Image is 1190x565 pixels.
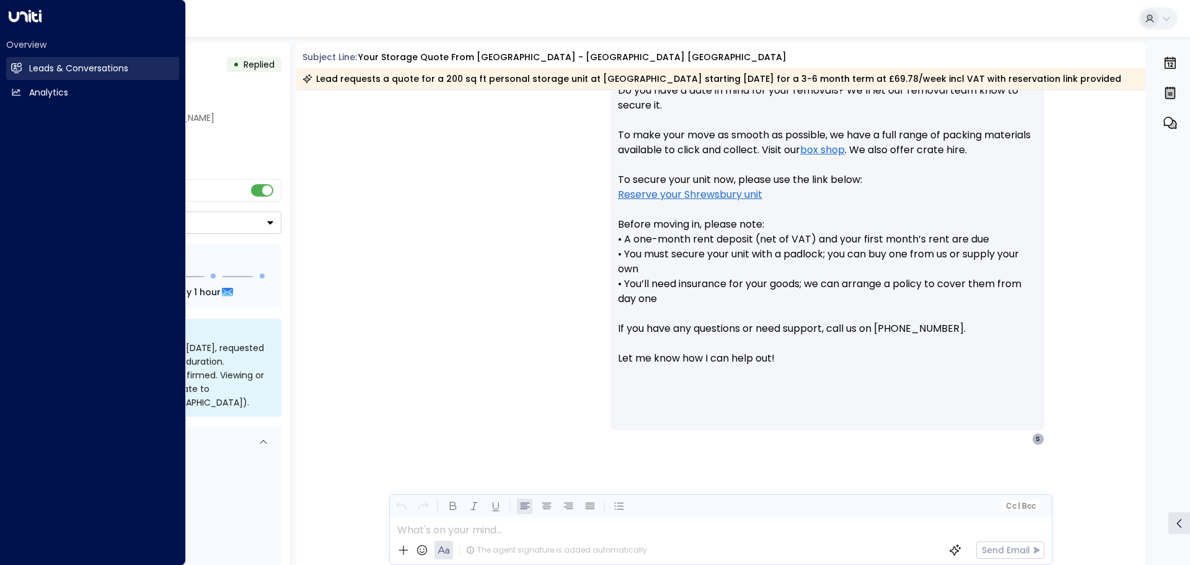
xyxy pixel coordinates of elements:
div: • [233,53,239,76]
span: Cc Bcc [1005,502,1035,510]
span: Subject Line: [302,51,357,63]
h2: Analytics [29,86,68,99]
a: Analytics [6,81,179,104]
div: The agent signature is added automatically [466,545,647,556]
div: Follow Up Sequence [61,254,271,267]
div: Your storage quote from [GEOGRAPHIC_DATA] - [GEOGRAPHIC_DATA] [GEOGRAPHIC_DATA] [358,51,787,64]
span: | [1018,502,1020,510]
h2: Leads & Conversations [29,62,128,75]
button: Cc|Bcc [1000,500,1040,512]
span: Replied [244,58,275,71]
div: S [1032,433,1044,445]
div: Next Follow Up: [61,285,271,299]
div: Lead requests a quote for a 200 sq ft personal storage unit at [GEOGRAPHIC_DATA] starting [DATE] ... [302,73,1121,85]
a: Reserve your Shrewsbury unit [618,187,762,202]
a: Leads & Conversations [6,57,179,80]
a: box shop [800,143,845,158]
button: Redo [415,499,431,514]
h2: Overview [6,38,179,51]
button: Undo [394,499,409,514]
span: In about 2 day 1 hour [125,285,221,299]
